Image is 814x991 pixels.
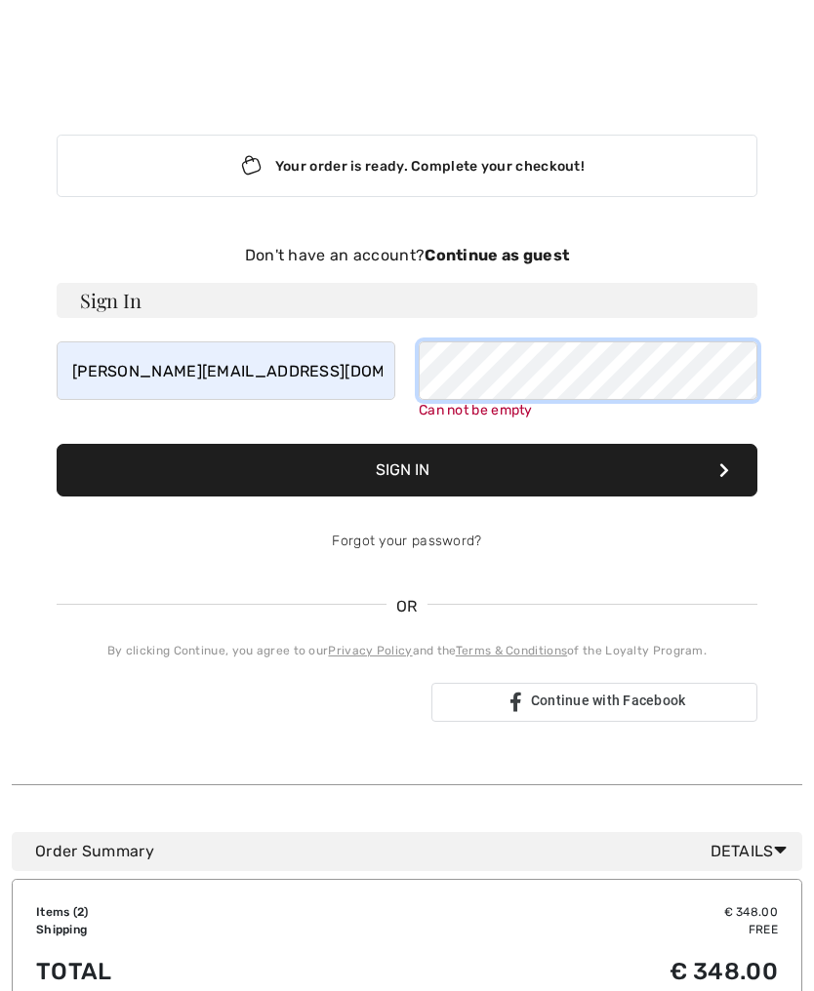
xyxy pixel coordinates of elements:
input: E-mail [57,341,395,400]
a: Privacy Policy [328,644,412,657]
h3: Sign In [57,283,757,318]
td: Items ( ) [36,903,341,921]
div: Your order is ready. Complete your checkout! [57,135,757,197]
div: Can not be empty [419,400,757,420]
div: Inloggen met Google. Wordt geopend in een nieuw tabblad [57,681,416,724]
div: By clicking Continue, you agree to our and the of the Loyalty Program. [57,642,757,659]
td: € 348.00 [341,903,778,921]
div: Don't have an account? [57,244,757,267]
button: Sign In [57,444,757,496]
strong: Continue as guest [425,246,569,264]
span: 2 [77,905,84,919]
a: Continue with Facebook [431,683,757,722]
span: OR [387,595,427,618]
a: Forgot your password? [332,533,481,549]
td: Shipping [36,921,341,938]
td: Free [341,921,778,938]
a: Terms & Conditions [456,644,567,657]
div: Order Summary [35,840,794,863]
span: Continue with Facebook [531,693,686,708]
iframe: Knop Inloggen met Google [47,681,426,724]
span: Details [711,840,794,863]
